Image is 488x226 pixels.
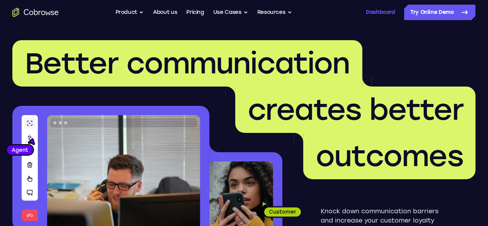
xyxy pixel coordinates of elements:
[186,5,204,20] a: Pricing
[12,8,59,17] a: Go to the home page
[248,92,463,127] span: creates better
[316,139,463,173] span: outcomes
[404,5,476,20] a: Try Online Demo
[213,5,248,20] button: Use Cases
[257,5,292,20] button: Resources
[25,46,350,81] span: Better communication
[366,5,395,20] a: Dashboard
[153,5,177,20] a: About us
[116,5,144,20] button: Product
